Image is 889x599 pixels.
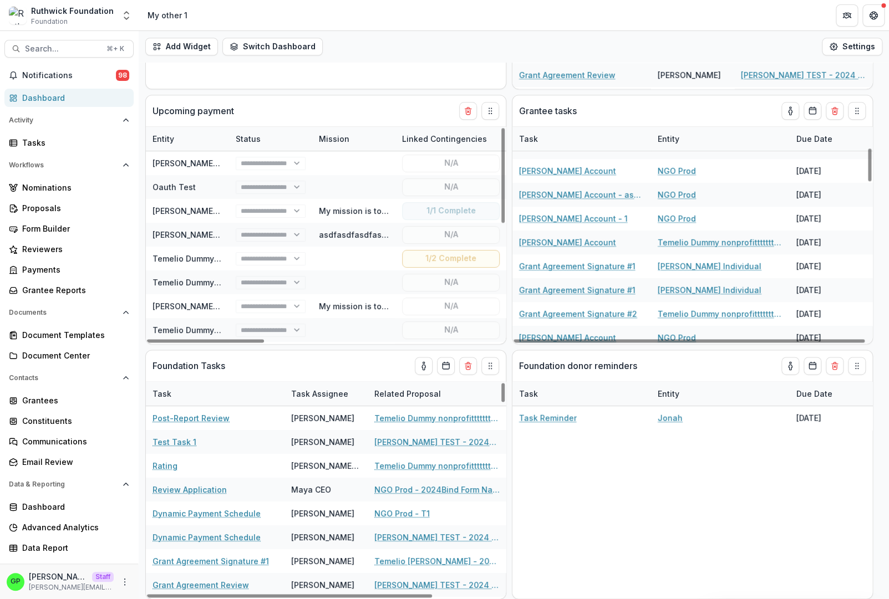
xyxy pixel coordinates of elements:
div: Mission [312,127,395,151]
div: Entity [651,133,686,145]
a: Grant Agreement Review [519,69,616,81]
div: [PERSON_NAME] [291,579,354,591]
p: Foundation Tasks [153,359,225,372]
span: Foundation [31,17,68,27]
div: [PERSON_NAME] [291,436,354,448]
p: Staff [92,572,114,582]
a: NGO Prod - 2024Bind Form Name [374,484,500,495]
div: Linked Contingencies [395,133,494,145]
div: Entity [651,382,790,406]
a: Grant Agreement Signature #2 [519,308,637,320]
a: [PERSON_NAME] Account [519,165,616,177]
button: Calendar [804,357,821,375]
a: [PERSON_NAME] Draft Test [153,158,256,168]
a: Nominations [4,178,134,197]
a: Grantee Reports [4,281,134,299]
div: Due Date [790,382,873,406]
p: [PERSON_NAME][EMAIL_ADDRESS][DOMAIN_NAME] [29,582,114,592]
a: Document Center [4,346,134,365]
button: Drag [848,357,866,375]
a: [PERSON_NAME] Individual [658,260,761,272]
div: Due Date [790,388,839,400]
a: Test Task 1 [153,436,196,448]
div: Email Review [22,456,125,468]
a: Advanced Analytics [4,518,134,536]
a: Temelio Dummy nonprofittttttttt a4 sda16s5d [374,412,500,424]
a: Proposals [4,199,134,217]
a: Form Builder [4,219,134,238]
button: Switch Dashboard [222,38,323,55]
a: Payments [4,260,134,279]
a: Dynamic Payment Schedule [153,508,261,519]
a: Communications [4,432,134,450]
a: NGO Prod [658,332,696,344]
button: Drag [848,102,866,120]
div: [DATE] [790,231,873,254]
div: My mission is to save trees [319,205,389,217]
button: 1/1 Complete [402,202,500,220]
div: [PERSON_NAME] [291,531,354,543]
a: Temelio Dummy nonprofittttttttt a4 sda16s5d [153,254,326,263]
button: Drag [481,102,499,120]
a: Scenarios [4,559,134,577]
button: toggle-assigned-to-me [781,102,799,120]
a: Reviewers [4,240,134,258]
button: toggle-assigned-to-me [781,357,799,375]
div: Related Proposal [368,382,506,406]
div: My other 1 [148,9,187,21]
button: Delete card [826,102,844,120]
button: N/A [402,321,500,339]
div: Entity [146,133,181,145]
span: Activity [9,116,118,124]
a: Temelio Dummy nonprofittttttttt a4 sda16s5d [658,308,783,320]
p: Upcoming payment [153,104,234,117]
a: [PERSON_NAME] TEST - 2024Temelio Test Form [374,436,500,448]
button: N/A [402,155,500,172]
div: Status [229,133,267,145]
a: Dynamic Payment Schedule [153,531,261,543]
a: [PERSON_NAME] Individual [658,284,761,296]
div: [PERSON_NAME] [291,412,354,424]
div: Constituents [22,415,125,427]
button: Get Help [862,4,885,27]
button: N/A [402,274,500,291]
a: Temelio Dummy nonprofittttttttt a4 sda16s5d [153,325,326,335]
button: Open Contacts [4,369,134,387]
div: Task [512,127,651,151]
div: Proposals [22,202,125,214]
button: N/A [402,226,500,244]
a: Grant Agreement Review [153,579,249,591]
img: Ruthwick Foundation [9,7,27,24]
a: [PERSON_NAME] TEST - 2024 - [PERSON_NAME] Test Form [741,69,866,81]
a: Document Templates [4,326,134,344]
div: Task [512,388,545,400]
a: Dashboard [4,498,134,516]
span: 98 [116,70,129,81]
div: [PERSON_NAME] T1 [291,460,361,472]
div: Task Assignee [285,388,355,400]
button: Open Data & Reporting [4,475,134,493]
div: Task [512,382,651,406]
a: [PERSON_NAME] TEST - 2024 - [PERSON_NAME] Test Form [374,579,500,591]
button: Partners [836,4,858,27]
a: Temelio Dummy nonprofittttttttt a4 sda16s5d [153,278,326,287]
a: [PERSON_NAME] Individual [153,230,256,239]
a: [PERSON_NAME] Account [519,332,616,344]
div: Entity [651,127,790,151]
div: Document Templates [22,329,125,341]
a: Temelio Dummy nonprofittttttttt a4 sda16s5d [658,237,783,248]
button: toggle-assigned-to-me [415,357,433,375]
div: Task Assignee [285,382,368,406]
button: N/A [402,298,500,315]
a: [PERSON_NAME] TEST [153,206,238,216]
div: Scenarios [22,562,125,574]
div: ⌘ + K [104,43,126,55]
p: Grantee tasks [519,104,577,117]
div: My mission is to save trees [319,300,389,312]
div: Grantees [22,395,125,406]
div: [DATE] [790,207,873,231]
button: Calendar [804,102,821,120]
p: Foundation donor reminders [519,359,637,372]
button: 1/2 Complete [402,250,500,268]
